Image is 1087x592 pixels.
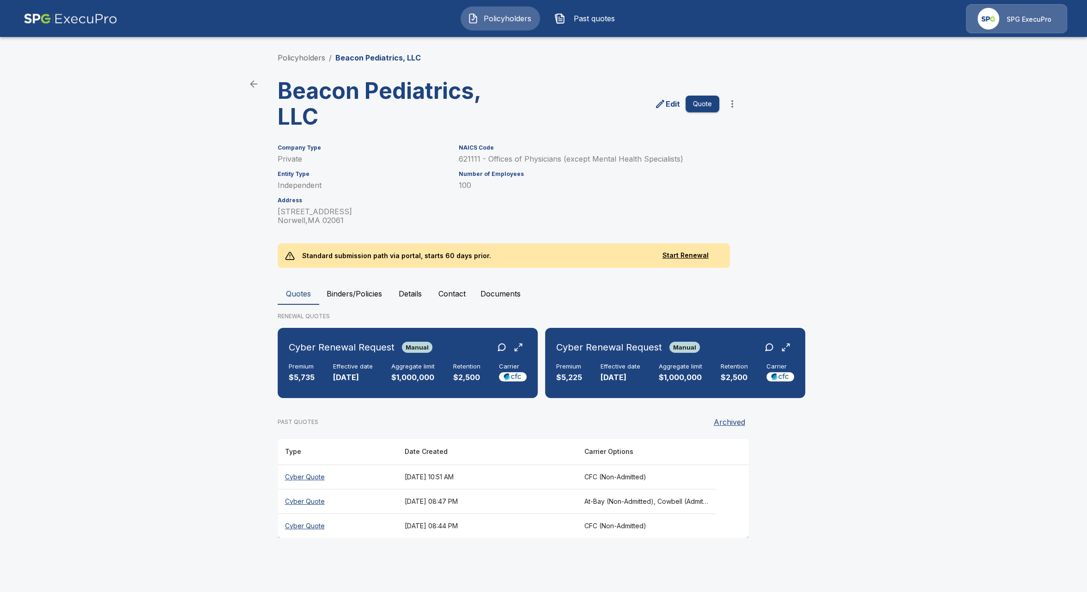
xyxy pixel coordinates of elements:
[577,465,717,489] th: CFC (Non-Admitted)
[766,372,794,381] img: Carrier
[710,413,749,431] button: Archived
[333,363,373,370] h6: Effective date
[659,363,702,370] h6: Aggregate limit
[499,372,527,381] img: Carrier
[278,171,448,177] h6: Entity Type
[278,207,448,225] p: [STREET_ADDRESS] Norwell , MA 02061
[577,439,717,465] th: Carrier Options
[601,372,640,383] p: [DATE]
[721,372,748,383] p: $2,500
[397,465,577,489] th: [DATE] 10:51 AM
[554,13,565,24] img: Past quotes Icon
[1007,15,1051,24] p: SPG ExecuPro
[278,439,397,465] th: Type
[669,344,700,351] span: Manual
[278,155,448,163] p: Private
[397,439,577,465] th: Date Created
[978,8,999,30] img: Agency Icon
[278,52,421,63] nav: breadcrumb
[319,283,389,305] button: Binders/Policies
[335,52,421,63] p: Beacon Pediatrics, LLC
[278,78,506,130] h3: Beacon Pediatrics, LLC
[723,95,741,113] button: more
[458,171,719,177] h6: Number of Employees
[556,372,582,383] p: $5,225
[329,52,332,63] li: /
[653,97,682,111] a: edit
[458,145,719,151] h6: NAICS Code
[295,243,499,268] p: Standard submission path via portal, starts 60 days prior.
[453,372,480,383] p: $2,500
[721,363,748,370] h6: Retention
[766,363,794,370] h6: Carrier
[666,98,680,109] p: Edit
[649,247,723,264] button: Start Renewal
[289,372,315,383] p: $5,735
[389,283,431,305] button: Details
[402,344,432,351] span: Manual
[659,372,702,383] p: $1,000,000
[601,363,640,370] h6: Effective date
[278,197,448,204] h6: Address
[966,4,1067,33] a: Agency IconSPG ExecuPro
[278,283,319,305] button: Quotes
[391,372,435,383] p: $1,000,000
[431,283,473,305] button: Contact
[391,363,435,370] h6: Aggregate limit
[577,489,717,513] th: At-Bay (Non-Admitted), Cowbell (Admitted), Corvus Cyber (Non-Admitted), Tokio Marine TMHCC (Non-A...
[278,489,397,513] th: Cyber Quote
[278,465,397,489] th: Cyber Quote
[278,513,397,538] th: Cyber Quote
[556,363,582,370] h6: Premium
[278,145,448,151] h6: Company Type
[499,363,527,370] h6: Carrier
[482,13,533,24] span: Policyholders
[577,513,717,538] th: CFC (Non-Admitted)
[461,6,540,30] button: Policyholders IconPolicyholders
[289,363,315,370] h6: Premium
[333,372,373,383] p: [DATE]
[278,53,325,62] a: Policyholders
[458,155,719,163] p: 621111 - Offices of Physicians (except Mental Health Specialists)
[278,439,749,538] table: responsive table
[468,13,479,24] img: Policyholders Icon
[397,489,577,513] th: [DATE] 08:47 PM
[569,13,620,24] span: Past quotes
[244,75,263,93] a: back
[547,6,627,30] button: Past quotes IconPast quotes
[397,513,577,538] th: [DATE] 08:44 PM
[458,181,719,190] p: 100
[278,418,318,426] p: PAST QUOTES
[278,312,810,320] p: RENEWAL QUOTES
[453,363,480,370] h6: Retention
[278,181,448,190] p: Independent
[24,4,117,33] img: AA Logo
[686,96,719,113] button: Quote
[289,340,395,355] h6: Cyber Renewal Request
[473,283,528,305] button: Documents
[278,283,810,305] div: policyholder tabs
[556,340,662,355] h6: Cyber Renewal Request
